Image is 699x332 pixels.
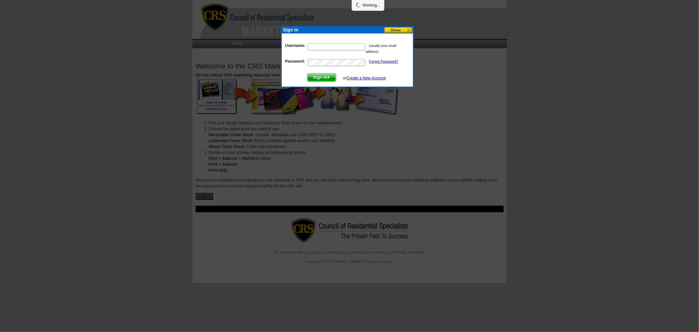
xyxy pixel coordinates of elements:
div: or [343,75,386,81]
img: button-next-arrow-white.png [327,76,330,79]
div: Sign In [283,27,381,33]
button: Sign In [307,73,336,82]
span: Sign In [307,73,336,81]
label: Password: [285,58,307,64]
a: Forgot Password? [369,59,398,63]
a: Create a New Account [347,76,386,80]
label: Username: [285,43,307,49]
img: loading... [356,2,361,8]
small: (usually your email address) [366,44,396,53]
